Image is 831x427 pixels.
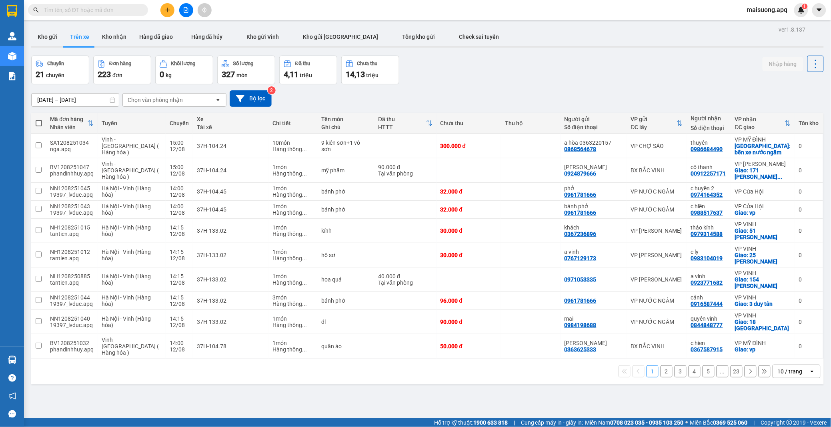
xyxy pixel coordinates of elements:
div: kính [321,227,370,234]
span: | [514,418,515,427]
span: kg [166,72,172,78]
div: 0923771682 [691,279,723,286]
span: đơn [112,72,122,78]
div: Thu hộ [505,120,557,126]
div: 0961781666 [565,297,597,304]
div: 0916587444 [691,301,723,307]
div: VP [PERSON_NAME] [631,227,683,234]
div: 1 món [273,315,314,322]
div: 12/08 [170,301,189,307]
div: 37H-104.24 [197,143,264,149]
span: copyright [787,420,792,425]
div: 00912257171 [691,170,726,177]
div: 0984198688 [565,322,597,328]
div: HTTT [378,124,426,130]
div: NN1208251044 [50,294,94,301]
span: ... [302,146,307,152]
button: Đơn hàng223đơn [93,56,151,84]
div: 15:00 [170,140,189,146]
div: 90.000 đ [378,164,432,170]
div: Hàng thông thường [273,255,314,261]
div: Nhân viên [50,124,87,130]
div: 1 món [273,273,314,279]
div: Giao: 51 minh khai [735,227,791,240]
button: ... [717,365,729,377]
div: VP VINH [735,294,791,301]
svg: open [215,97,221,103]
span: Hà Nội - Vinh (Hàng hóa) [102,273,151,286]
div: 32.000 đ [441,188,497,195]
div: Hàng thông thường [273,301,314,307]
div: Người gửi [565,116,623,122]
th: Toggle SortBy [731,113,795,134]
div: 0 [799,252,819,258]
span: Vinh - [GEOGRAPHIC_DATA] ( Hàng hóa ) [102,337,159,356]
span: ... [302,192,307,198]
div: mai [565,315,623,322]
button: Số lượng327món [217,56,275,84]
div: Tồn kho [799,120,819,126]
div: 12/08 [170,231,189,237]
div: Số điện thoại [565,124,623,130]
div: 0961781666 [565,210,597,216]
div: VP gửi [631,116,677,122]
span: ... [302,279,307,286]
div: 30.000 đ [441,252,497,258]
span: Vinh - [GEOGRAPHIC_DATA] ( Hàng hóa ) [102,136,159,156]
button: 23 [731,365,743,377]
div: 0 [799,297,819,304]
div: Chưa thu [441,120,497,126]
th: Toggle SortBy [46,113,98,134]
input: Tìm tên, số ĐT hoặc mã đơn [44,6,138,14]
div: 14:00 [170,203,189,210]
div: Đã thu [295,61,310,66]
span: 14,13 [346,70,365,79]
div: 12/08 [170,146,189,152]
span: Hà Nội - Vinh (Hàng hóa) [102,203,151,216]
div: 3 món [273,294,314,301]
span: ... [778,174,783,180]
div: Giao: vp [735,210,791,216]
div: 0983104019 [691,255,723,261]
div: tantien.apq [50,231,94,237]
span: Hà Nội - Vinh (Hàng hóa) [102,224,151,237]
img: warehouse-icon [8,32,16,40]
img: warehouse-icon [8,52,16,60]
div: 0868564678 [565,146,597,152]
div: a hòa 0363220157 [565,140,623,146]
span: Check sai tuyến [459,34,499,40]
span: Hà Nội - Vinh (Hàng hóa) [102,294,151,307]
span: ... [302,301,307,307]
strong: 0369 525 060 [713,419,748,426]
div: VP VINH [735,245,791,252]
div: Mã đơn hàng [50,116,87,122]
button: aim [198,3,212,17]
div: 0844848777 [691,322,723,328]
div: 1 món [273,224,314,231]
div: 1 món [273,203,314,210]
div: thuyến [691,140,727,146]
span: triệu [300,72,312,78]
div: 12/08 [170,279,189,286]
button: 3 [675,365,687,377]
div: 300.000 đ [441,143,497,149]
span: ... [302,210,307,216]
div: 1 món [273,340,314,346]
div: c hien [691,340,727,346]
span: 1 [803,4,806,9]
div: phandinhhuy.apq [50,346,94,353]
span: aim [202,7,207,13]
div: quyên vinh [691,315,727,322]
div: NH1208251015 [50,224,94,231]
span: Tổng kho gửi [402,34,435,40]
div: 0924879666 [565,170,597,177]
div: NN1208251043 [50,203,94,210]
span: triệu [366,72,378,78]
div: 10 món [273,140,314,146]
div: 0988517637 [691,210,723,216]
div: Hàng thông thường [273,346,314,353]
div: VP MỸ ĐÌNH [735,340,791,346]
div: 12/08 [170,210,189,216]
div: Chị Huyền [565,164,623,170]
span: Miền Nam [585,418,684,427]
